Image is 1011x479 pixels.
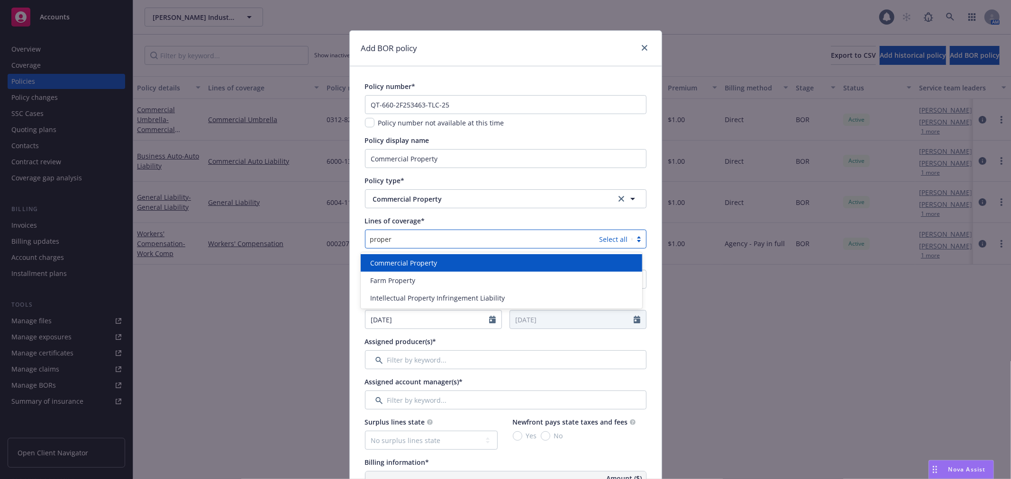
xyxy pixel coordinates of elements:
button: Commercial Propertyclear selection [365,189,647,208]
h1: Add BOR policy [361,42,418,54]
span: Assigned account manager(s)* [365,377,463,386]
span: Newfront pays state taxes and fees [513,417,628,426]
span: Nova Assist [948,465,986,473]
div: Drag to move [929,461,941,479]
svg: Calendar [634,316,640,323]
a: clear selection [616,193,627,204]
span: Policy display name [365,136,429,145]
span: Billing information* [365,458,429,467]
input: MM/DD/YYYY [365,310,489,328]
span: Commercial Property [370,258,437,268]
span: No [554,431,563,441]
span: Assigned producer(s)* [365,337,437,346]
a: close [639,42,650,53]
span: Lines of coverage* [365,216,425,225]
a: Select all [600,235,628,244]
span: Policy type* [365,176,405,185]
span: Commercial Property [373,194,601,204]
input: Yes [513,431,522,441]
input: Filter by keyword... [365,350,647,369]
span: Intellectual Property Infringement Liability [370,293,505,303]
span: Yes [526,431,537,441]
input: MM/DD/YYYY [510,310,634,328]
input: No [541,431,550,441]
span: Farm Property [370,275,415,285]
button: Nova Assist [929,460,994,479]
input: Filter by keyword... [365,390,647,409]
span: Policy number not available at this time [378,118,504,127]
svg: Calendar [489,316,496,323]
span: Policy number* [365,82,416,91]
span: Surplus lines state [365,417,425,426]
